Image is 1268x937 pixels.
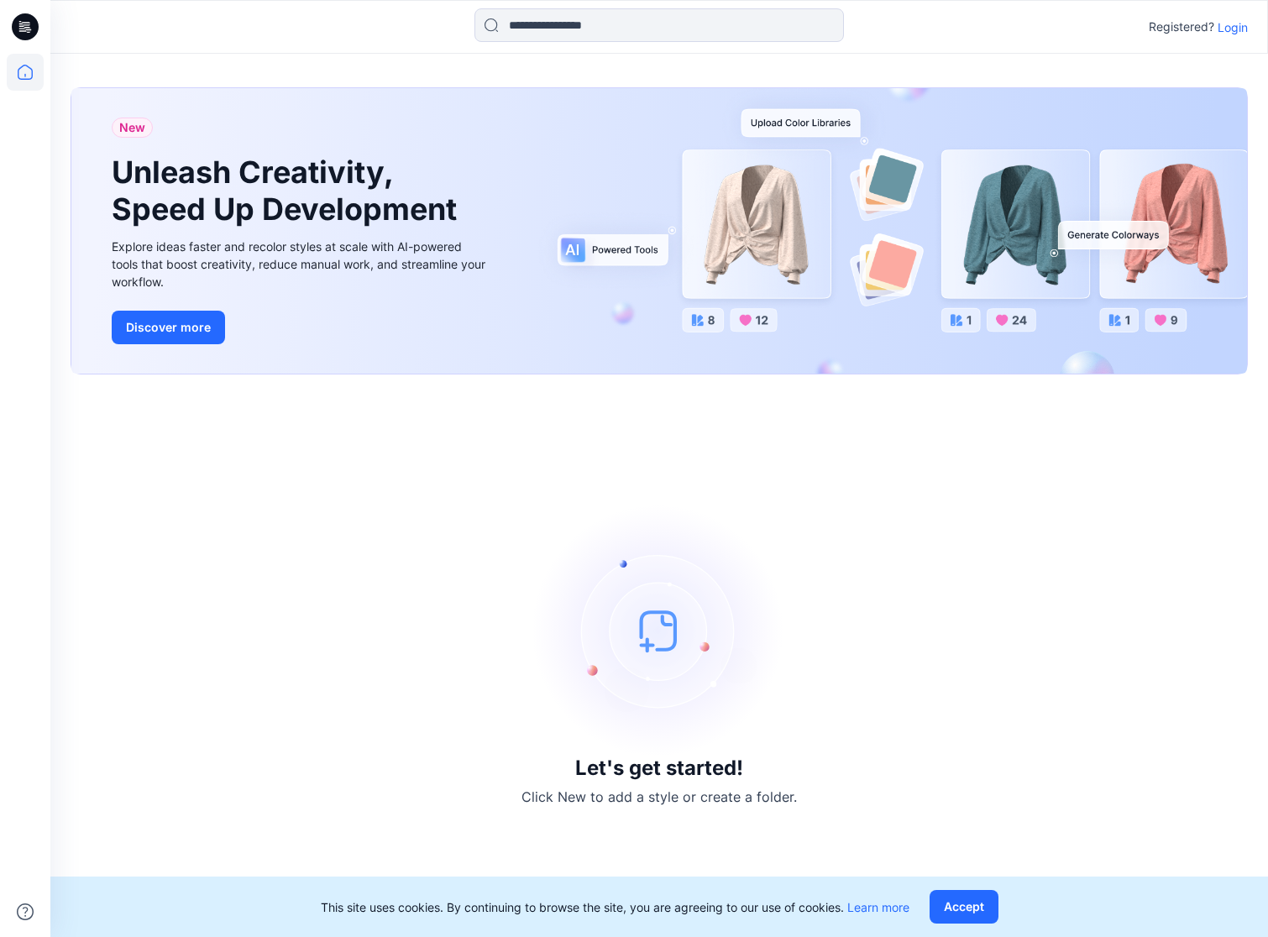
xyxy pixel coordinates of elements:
h3: Let's get started! [575,756,743,780]
p: Login [1218,18,1248,36]
img: empty-state-image.svg [533,505,785,756]
a: Discover more [112,311,490,344]
button: Accept [930,890,998,924]
button: Discover more [112,311,225,344]
span: New [119,118,145,138]
p: Click New to add a style or create a folder. [521,787,797,807]
h1: Unleash Creativity, Speed Up Development [112,154,464,227]
p: This site uses cookies. By continuing to browse the site, you are agreeing to our use of cookies. [321,898,909,916]
p: Registered? [1149,17,1214,37]
div: Explore ideas faster and recolor styles at scale with AI-powered tools that boost creativity, red... [112,238,490,291]
a: Learn more [847,900,909,914]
